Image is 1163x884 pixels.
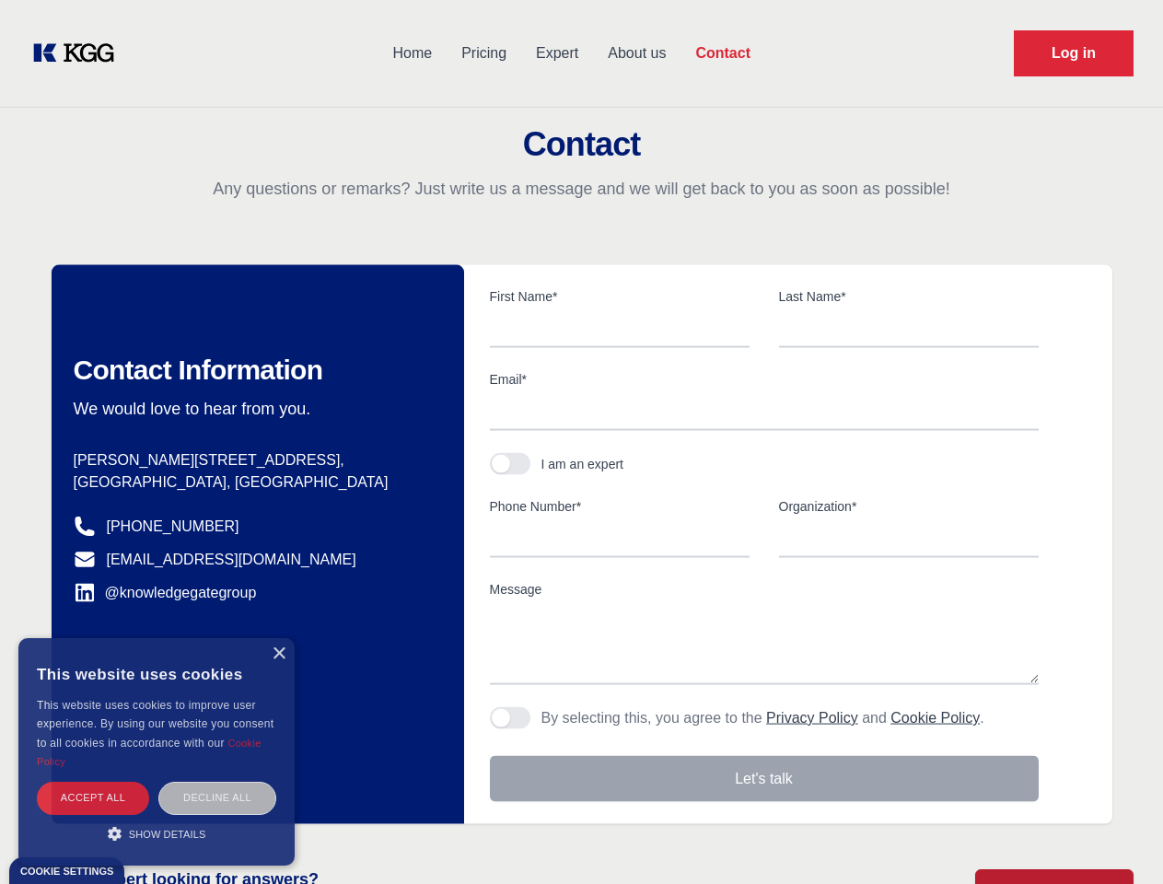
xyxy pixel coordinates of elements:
[29,39,129,68] a: KOL Knowledge Platform: Talk to Key External Experts (KEE)
[490,287,750,306] label: First Name*
[490,580,1039,599] label: Message
[74,449,435,471] p: [PERSON_NAME][STREET_ADDRESS],
[74,398,435,420] p: We would love to hear from you.
[490,497,750,516] label: Phone Number*
[22,126,1141,163] h2: Contact
[779,497,1039,516] label: Organization*
[521,29,593,77] a: Expert
[158,782,276,814] div: Decline all
[541,455,624,473] div: I am an expert
[272,647,285,661] div: Close
[378,29,447,77] a: Home
[447,29,521,77] a: Pricing
[37,699,273,750] span: This website uses cookies to improve user experience. By using our website you consent to all coo...
[490,756,1039,802] button: Let's talk
[37,782,149,814] div: Accept all
[107,549,356,571] a: [EMAIL_ADDRESS][DOMAIN_NAME]
[20,867,113,877] div: Cookie settings
[593,29,680,77] a: About us
[766,710,858,726] a: Privacy Policy
[107,516,239,538] a: [PHONE_NUMBER]
[541,707,984,729] p: By selecting this, you agree to the and .
[74,354,435,387] h2: Contact Information
[779,287,1039,306] label: Last Name*
[37,652,276,696] div: This website uses cookies
[680,29,765,77] a: Contact
[490,370,1039,389] label: Email*
[129,829,206,840] span: Show details
[1071,796,1163,884] iframe: Chat Widget
[74,582,257,604] a: @knowledgegategroup
[890,710,980,726] a: Cookie Policy
[37,824,276,843] div: Show details
[1014,30,1134,76] a: Request Demo
[22,178,1141,200] p: Any questions or remarks? Just write us a message and we will get back to you as soon as possible!
[74,471,435,494] p: [GEOGRAPHIC_DATA], [GEOGRAPHIC_DATA]
[37,738,262,767] a: Cookie Policy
